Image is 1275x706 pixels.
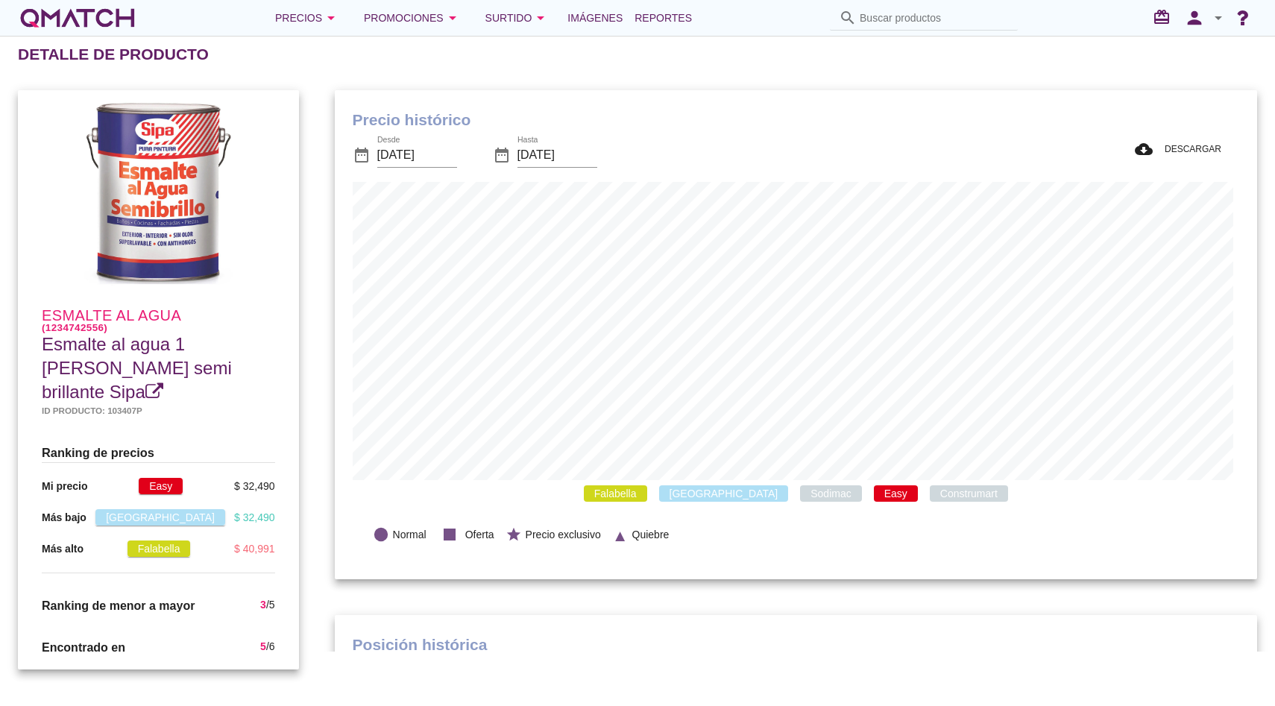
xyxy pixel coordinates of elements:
i: date_range [353,146,371,164]
span: Ranking de menor a mayor [42,599,195,612]
h2: Detalle de producto [18,42,209,66]
span: Easy [139,478,183,494]
i: arrow_drop_down [444,9,462,27]
i: arrow_drop_down [532,9,550,27]
span: 5 [260,640,266,652]
span: 3 [260,599,266,611]
span: [GEOGRAPHIC_DATA] [95,509,225,526]
a: Reportes [629,3,698,33]
div: / [260,639,274,657]
h5: Id producto: 103407p [42,404,275,417]
span: Oferta [465,527,494,543]
div: $ 40,991 [234,541,275,557]
i: date_range [493,146,511,164]
i: arrow_drop_down [322,9,340,27]
span: Reportes [635,9,692,27]
button: Promociones [352,3,473,33]
i: ▲ [612,525,629,541]
span: Construmart [930,485,1008,502]
i: lens [373,526,389,543]
input: Buscar productos [860,6,1009,30]
p: Más alto [42,541,84,557]
span: Encontrado en [42,641,125,654]
i: search [839,9,857,27]
h4: Esmalte al agua [42,308,275,332]
button: Precios [263,3,352,33]
i: star [506,526,522,543]
i: stop [438,523,462,546]
a: white-qmatch-logo [18,3,137,33]
a: Imágenes [561,3,629,33]
div: / [260,597,274,615]
input: Desde [377,143,457,167]
button: DESCARGAR [1123,136,1233,163]
i: redeem [1153,8,1177,26]
span: Imágenes [567,9,623,27]
span: 5 [269,599,275,611]
i: cloud_download [1135,140,1159,158]
i: person [1180,7,1209,28]
h6: (1234742556) [42,323,275,332]
div: Surtido [485,9,550,27]
input: Hasta [517,143,597,167]
span: Precio exclusivo [526,527,601,543]
p: Mi precio [42,479,87,494]
div: Precios [275,9,340,27]
span: Falabella [127,540,191,557]
div: $ 32,490 [234,479,275,494]
h3: Ranking de precios [42,444,275,462]
p: Más bajo [42,510,86,526]
span: Easy [874,485,918,502]
span: 6 [269,640,275,652]
div: Promociones [364,9,462,27]
button: Surtido [473,3,562,33]
span: Quiebre [632,527,670,543]
span: Sodimac [800,485,861,502]
span: Esmalte al agua 1 [PERSON_NAME] semi brillante Sipa [42,334,232,402]
span: DESCARGAR [1159,142,1221,156]
div: $ 32,490 [234,510,275,526]
h1: Posición histórica [353,633,1239,657]
span: [GEOGRAPHIC_DATA] [659,485,789,502]
span: Falabella [584,485,647,502]
span: Normal [393,527,426,543]
i: arrow_drop_down [1209,9,1227,27]
h1: Precio histórico [353,108,1239,132]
